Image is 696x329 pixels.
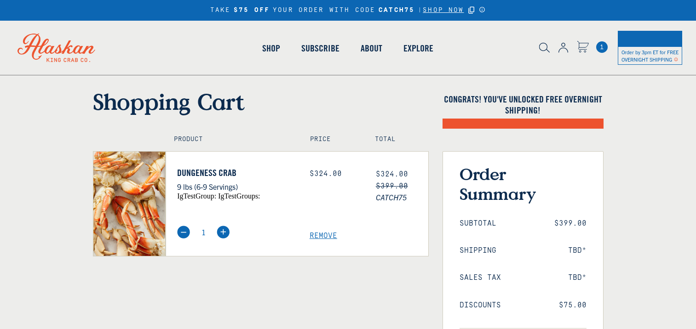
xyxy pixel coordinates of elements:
img: search [539,43,550,53]
span: $75.00 [559,301,587,310]
a: SHOP NOW [423,6,464,14]
img: Dungeness Crab - 9 lbs (6-9 Servings) [93,152,166,256]
a: Dungeness Crab [177,167,296,178]
strong: $75 OFF [234,6,270,14]
a: Cart [577,41,589,54]
h4: Congrats! You've unlocked FREE OVERNIGHT SHIPPING! [443,94,604,116]
span: Subtotal [460,219,496,228]
span: Discounts [460,301,501,310]
strong: CATCH75 [379,6,414,14]
img: plus [217,226,230,238]
span: Sales Tax [460,273,501,282]
a: Announcement Bar Modal [479,6,486,13]
a: Explore [393,22,444,74]
span: CATCH75 [376,191,428,203]
a: Subscribe [291,22,350,74]
div: TAKE YOUR ORDER WITH CODE | [210,5,486,16]
span: 1 [596,41,608,53]
h4: Price [310,136,355,143]
img: minus [177,226,190,238]
a: About [350,22,393,74]
h4: Total [375,136,420,143]
s: $399.00 [376,182,408,190]
h3: Order Summary [460,164,587,204]
span: $324.00 [376,170,408,178]
p: 9 lbs (6-9 Servings) [177,181,296,193]
span: $399.00 [554,219,587,228]
a: Shop [252,22,291,74]
img: account [558,43,568,53]
a: Remove [310,232,428,240]
span: Order by 3pm ET for FREE OVERNIGHT SHIPPING [621,49,679,62]
img: Alaskan King Crab Co. logo [5,21,108,75]
span: Shipping Notice Icon [674,56,678,62]
span: igTestGroups: [218,192,260,200]
a: Cart [596,41,608,53]
h1: Shopping Cart [93,88,429,115]
div: $324.00 [310,170,362,178]
span: igTestGroup: [177,192,216,200]
span: Shipping [460,246,496,255]
h4: Product [174,136,290,143]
